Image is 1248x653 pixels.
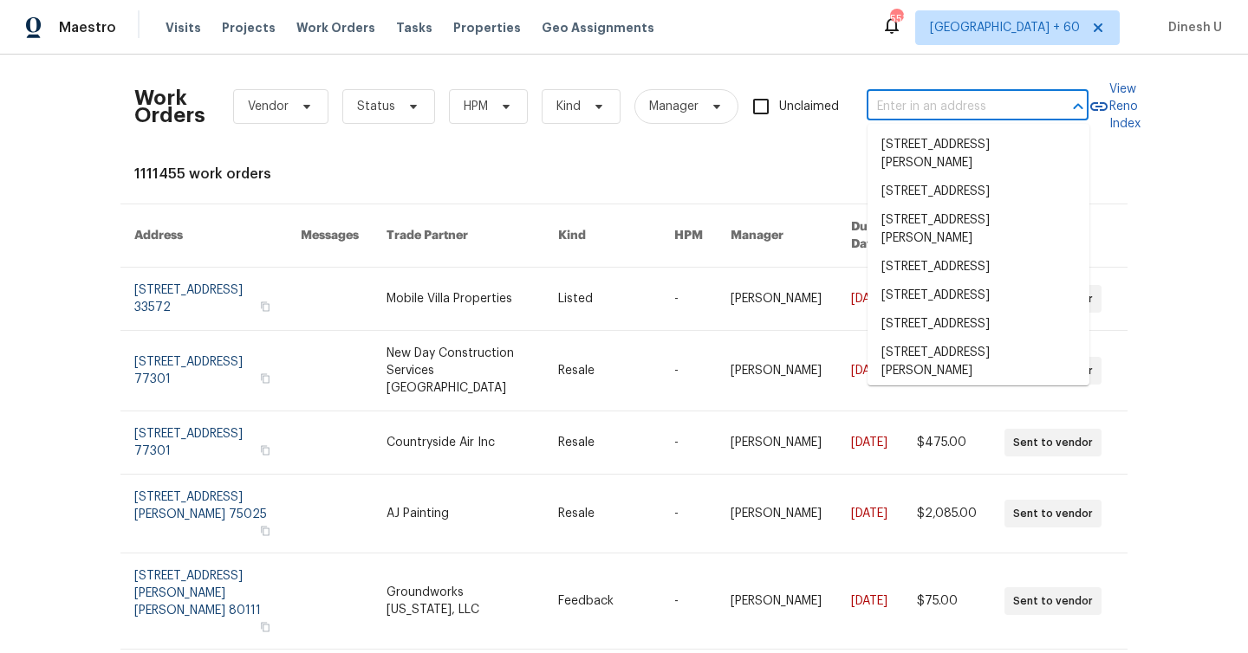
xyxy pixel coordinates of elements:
td: - [660,553,717,650]
span: Vendor [248,98,289,115]
td: Resale [544,331,660,411]
input: Enter in an address [867,94,1040,120]
span: Status [357,98,395,115]
td: Resale [544,411,660,475]
button: Copy Address [257,619,273,635]
th: Messages [287,204,373,268]
span: Kind [556,98,581,115]
td: [PERSON_NAME] [717,268,837,331]
li: [STREET_ADDRESS] [868,178,1089,206]
li: [STREET_ADDRESS][PERSON_NAME] [868,339,1089,385]
td: Resale [544,475,660,553]
li: [STREET_ADDRESS] [868,253,1089,281]
span: Geo Assignments [542,19,654,36]
td: [PERSON_NAME] [717,475,837,553]
td: AJ Painting [373,475,544,553]
span: Maestro [59,19,116,36]
th: Kind [544,204,660,268]
button: Copy Address [257,371,273,386]
td: [PERSON_NAME] [717,553,837,650]
div: 1111455 work orders [134,165,1114,183]
th: Trade Partner [373,204,544,268]
button: Close [1066,94,1090,119]
td: Countryside Air Inc [373,411,544,475]
td: [PERSON_NAME] [717,411,837,475]
span: Tasks [396,22,432,34]
td: Mobile Villa Properties [373,268,544,331]
span: [GEOGRAPHIC_DATA] + 60 [930,19,1080,36]
th: HPM [660,204,717,268]
span: Properties [453,19,521,36]
td: [PERSON_NAME] [717,331,837,411]
td: - [660,331,717,411]
button: Copy Address [257,299,273,314]
th: Address [120,204,287,268]
a: View Reno Index [1089,81,1141,133]
span: Dinesh U [1161,19,1222,36]
td: - [660,475,717,553]
td: Feedback [544,553,660,650]
td: - [660,268,717,331]
td: Listed [544,268,660,331]
td: New Day Construction Services [GEOGRAPHIC_DATA] [373,331,544,411]
span: Visits [166,19,201,36]
button: Copy Address [257,443,273,458]
li: [STREET_ADDRESS][PERSON_NAME] [868,206,1089,253]
span: Manager [649,98,699,115]
li: [STREET_ADDRESS] [868,281,1089,310]
td: - [660,411,717,475]
button: Copy Address [257,523,273,539]
li: [STREET_ADDRESS] [868,310,1089,339]
li: [STREET_ADDRESS][PERSON_NAME] [868,131,1089,178]
span: Work Orders [296,19,375,36]
span: HPM [464,98,488,115]
span: Unclaimed [779,98,839,116]
th: Manager [717,204,837,268]
div: 553 [890,10,902,28]
th: Due Date [837,204,903,268]
td: Groundworks [US_STATE], LLC [373,553,544,650]
h2: Work Orders [134,89,205,124]
span: Projects [222,19,276,36]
